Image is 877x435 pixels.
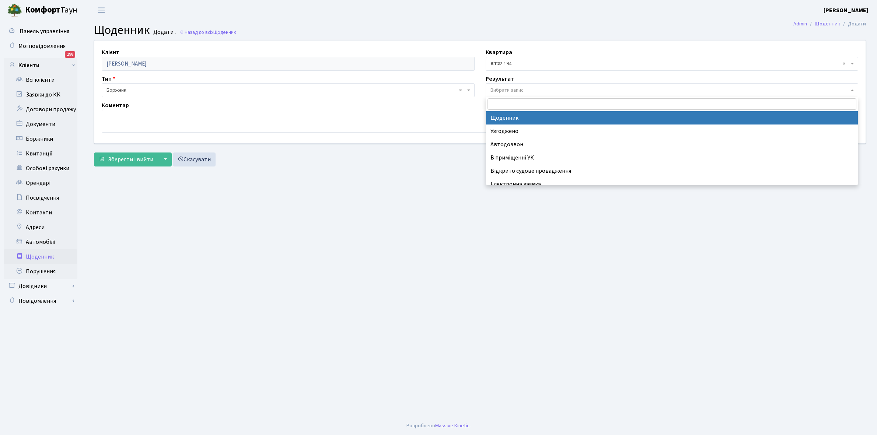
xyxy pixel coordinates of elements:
label: Коментар [102,101,129,110]
li: Щоденник [486,111,858,124]
span: <b>КТ2</b>&nbsp;&nbsp;&nbsp;2-194 [486,57,859,71]
a: Особові рахунки [4,161,77,176]
li: Узгоджено [486,124,858,138]
a: Договори продажу [4,102,77,117]
div: Розроблено . [406,422,471,430]
a: Порушення [4,264,77,279]
label: Квартира [486,48,512,57]
a: Автомобілі [4,235,77,249]
a: Скасувати [173,152,216,166]
span: <b>КТ2</b>&nbsp;&nbsp;&nbsp;2-194 [490,60,849,67]
a: Клієнти [4,58,77,73]
li: Відкрито судове провадження [486,164,858,178]
li: Електронна заявка [486,178,858,191]
a: Орендарі [4,176,77,190]
a: Документи [4,117,77,131]
a: Щоденник [4,249,77,264]
span: Щоденник [94,22,150,39]
a: Довідники [4,279,77,294]
img: logo.png [7,3,22,18]
a: Назад до всіхЩоденник [179,29,236,36]
b: КТ2 [490,60,500,67]
li: Додати [840,20,866,28]
span: Вибрати запис [490,87,524,94]
label: Результат [486,74,514,83]
b: Комфорт [25,4,60,16]
small: Додати . [152,29,176,36]
button: Переключити навігацію [92,4,111,16]
button: Зберегти і вийти [94,152,158,166]
li: Автодозвон [486,138,858,151]
span: Зберегти і вийти [108,155,153,164]
a: Мої повідомлення198 [4,39,77,53]
span: Боржник [106,87,465,94]
li: В приміщенні УК [486,151,858,164]
a: Massive Kinetic [435,422,469,429]
nav: breadcrumb [782,16,877,32]
a: Заявки до КК [4,87,77,102]
span: Таун [25,4,77,17]
span: Панель управління [20,27,69,35]
a: Панель управління [4,24,77,39]
a: [PERSON_NAME] [824,6,868,15]
a: Адреси [4,220,77,235]
span: Видалити всі елементи [843,60,845,67]
label: Клієнт [102,48,119,57]
span: Видалити всі елементи [459,87,462,94]
a: Щоденник [815,20,840,28]
b: [PERSON_NAME] [824,6,868,14]
a: Повідомлення [4,294,77,308]
a: Admin [793,20,807,28]
div: 198 [65,51,75,58]
a: Квитанції [4,146,77,161]
a: Посвідчення [4,190,77,205]
label: Тип [102,74,115,83]
span: Щоденник [213,29,236,36]
span: Мої повідомлення [18,42,66,50]
a: Всі клієнти [4,73,77,87]
span: Боржник [102,83,475,97]
a: Боржники [4,131,77,146]
a: Контакти [4,205,77,220]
